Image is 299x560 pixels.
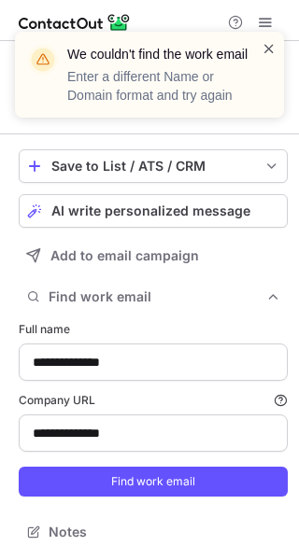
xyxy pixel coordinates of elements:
[19,321,288,338] label: Full name
[19,149,288,183] button: save-profile-one-click
[49,524,280,540] span: Notes
[51,203,250,218] span: AI write personalized message
[67,45,239,63] header: We couldn't find the work email
[67,67,239,105] p: Enter a different Name or Domain format and try again
[19,194,288,228] button: AI write personalized message
[19,519,288,545] button: Notes
[28,45,58,75] img: warning
[19,467,288,497] button: Find work email
[19,239,288,273] button: Add to email campaign
[49,288,265,305] span: Find work email
[51,159,255,174] div: Save to List / ATS / CRM
[19,11,131,34] img: ContactOut v5.3.10
[19,284,288,310] button: Find work email
[50,248,199,263] span: Add to email campaign
[19,392,288,409] label: Company URL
